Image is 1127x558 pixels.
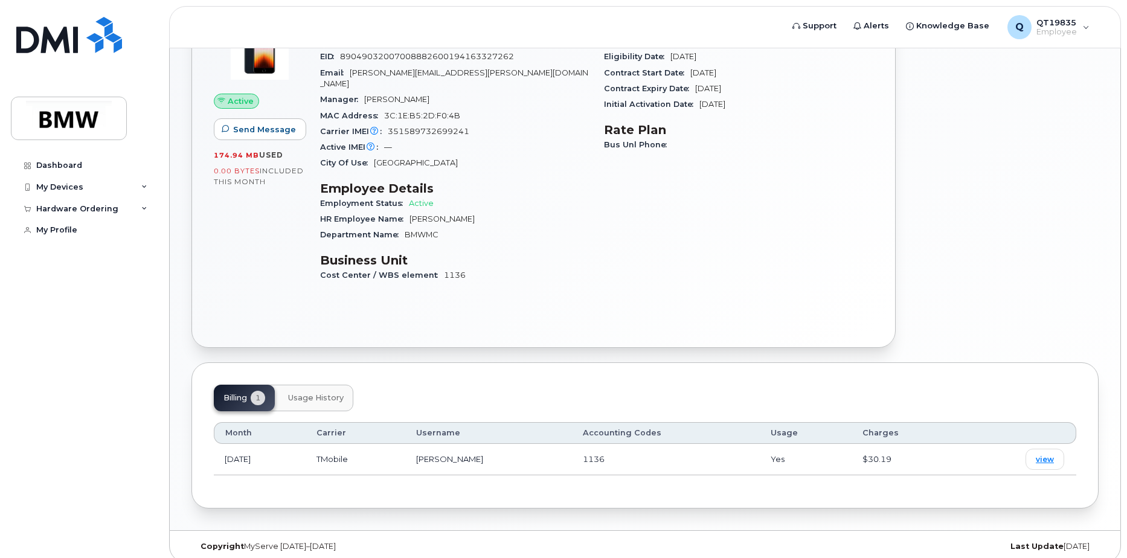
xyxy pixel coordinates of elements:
[1010,542,1064,551] strong: Last Update
[864,20,889,32] span: Alerts
[214,166,304,186] span: included this month
[214,118,306,140] button: Send Message
[604,68,690,77] span: Contract Start Date
[405,444,572,475] td: [PERSON_NAME]
[320,143,384,152] span: Active IMEI
[384,111,460,120] span: 3C:1E:B5:2D:F0:4B
[760,444,852,475] td: Yes
[228,95,254,107] span: Active
[604,52,670,61] span: Eligibility Date
[409,214,475,223] span: [PERSON_NAME]
[374,158,458,167] span: [GEOGRAPHIC_DATA]
[796,542,1099,551] div: [DATE]
[320,127,388,136] span: Carrier IMEI
[320,52,340,61] span: EID
[214,151,259,159] span: 174.94 MB
[845,14,897,38] a: Alerts
[444,271,466,280] span: 1136
[306,444,405,475] td: TMobile
[214,167,260,175] span: 0.00 Bytes
[695,84,721,93] span: [DATE]
[784,14,845,38] a: Support
[320,111,384,120] span: MAC Address
[320,95,364,104] span: Manager
[320,214,409,223] span: HR Employee Name
[760,422,852,444] th: Usage
[320,199,409,208] span: Employment Status
[897,14,998,38] a: Knowledge Base
[320,68,350,77] span: Email
[1026,449,1064,470] a: view
[916,20,989,32] span: Knowledge Base
[670,52,696,61] span: [DATE]
[604,140,673,149] span: Bus Unl Phone
[803,20,836,32] span: Support
[852,422,960,444] th: Charges
[364,95,429,104] span: [PERSON_NAME]
[320,158,374,167] span: City Of Use
[320,253,589,268] h3: Business Unit
[604,84,695,93] span: Contract Expiry Date
[259,150,283,159] span: used
[320,181,589,196] h3: Employee Details
[862,454,949,465] div: $30.19
[1074,505,1118,549] iframe: Messenger Launcher
[409,199,434,208] span: Active
[201,542,244,551] strong: Copyright
[999,15,1098,39] div: QT19835
[1015,20,1024,34] span: Q
[699,100,725,109] span: [DATE]
[572,422,760,444] th: Accounting Codes
[233,124,296,135] span: Send Message
[306,422,405,444] th: Carrier
[214,422,306,444] th: Month
[1036,18,1077,27] span: QT19835
[288,393,344,403] span: Usage History
[388,127,469,136] span: 351589732699241
[384,143,392,152] span: —
[191,542,494,551] div: MyServe [DATE]–[DATE]
[1036,454,1054,465] span: view
[320,230,405,239] span: Department Name
[320,68,588,88] span: [PERSON_NAME][EMAIL_ADDRESS][PERSON_NAME][DOMAIN_NAME]
[1036,27,1077,37] span: Employee
[405,422,572,444] th: Username
[214,444,306,475] td: [DATE]
[340,52,514,61] span: 89049032007008882600194163327262
[604,123,873,137] h3: Rate Plan
[583,454,605,464] span: 1136
[690,68,716,77] span: [DATE]
[320,271,444,280] span: Cost Center / WBS element
[604,100,699,109] span: Initial Activation Date
[405,230,438,239] span: BMWMC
